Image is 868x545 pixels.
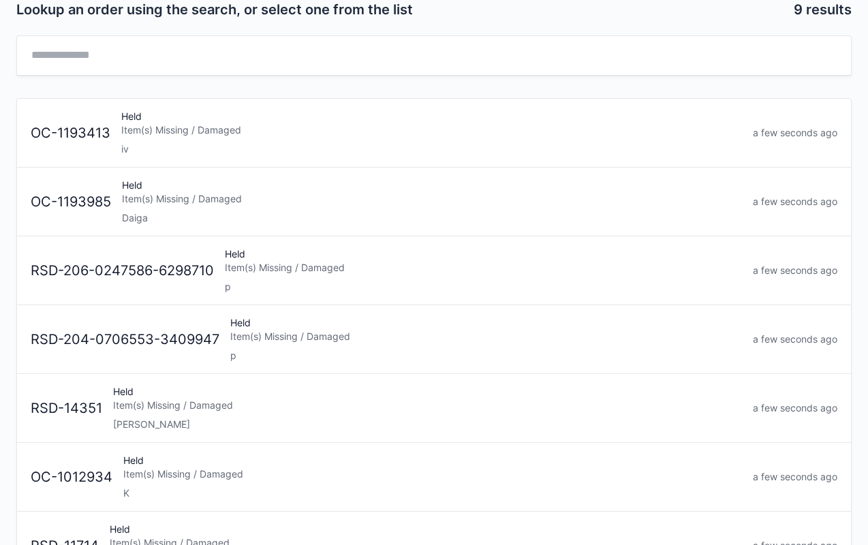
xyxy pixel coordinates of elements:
div: Held [118,454,747,500]
div: Held [116,110,747,156]
div: RSD-206-0247586-6298710 [25,261,219,281]
div: OC-1193985 [25,192,117,212]
div: Held [117,178,747,225]
div: a few seconds ago [747,126,843,140]
div: Item(s) Missing / Damaged [121,123,742,137]
a: OC-1193413HeldItem(s) Missing / Damagediva few seconds ago [17,99,851,168]
div: iv [121,142,742,156]
div: OC-1012934 [25,467,118,487]
div: Item(s) Missing / Damaged [123,467,742,481]
div: Item(s) Missing / Damaged [113,399,742,412]
div: Item(s) Missing / Damaged [230,330,742,343]
div: Held [225,316,747,362]
div: Daiga [122,211,742,225]
div: RSD-204-0706553-3409947 [25,330,225,349]
div: Held [219,247,747,294]
div: Item(s) Missing / Damaged [122,192,742,206]
div: a few seconds ago [747,401,843,415]
div: a few seconds ago [747,332,843,346]
a: RSD-14351HeldItem(s) Missing / Damaged[PERSON_NAME]a few seconds ago [17,374,851,443]
div: OC-1193413 [25,123,116,143]
div: Item(s) Missing / Damaged [225,261,742,275]
a: RSD-206-0247586-6298710HeldItem(s) Missing / Damagedpa few seconds ago [17,236,851,305]
div: Held [108,385,747,431]
div: RSD-14351 [25,399,108,418]
div: a few seconds ago [747,264,843,277]
div: p [230,349,742,362]
div: [PERSON_NAME] [113,418,742,431]
a: OC-1193985HeldItem(s) Missing / DamagedDaigaa few seconds ago [17,168,851,236]
a: OC-1012934HeldItem(s) Missing / DamagedKa few seconds ago [17,443,851,512]
div: a few seconds ago [747,195,843,208]
a: RSD-204-0706553-3409947HeldItem(s) Missing / Damagedpa few seconds ago [17,305,851,374]
div: K [123,486,742,500]
div: p [225,280,742,294]
div: a few seconds ago [747,470,843,484]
